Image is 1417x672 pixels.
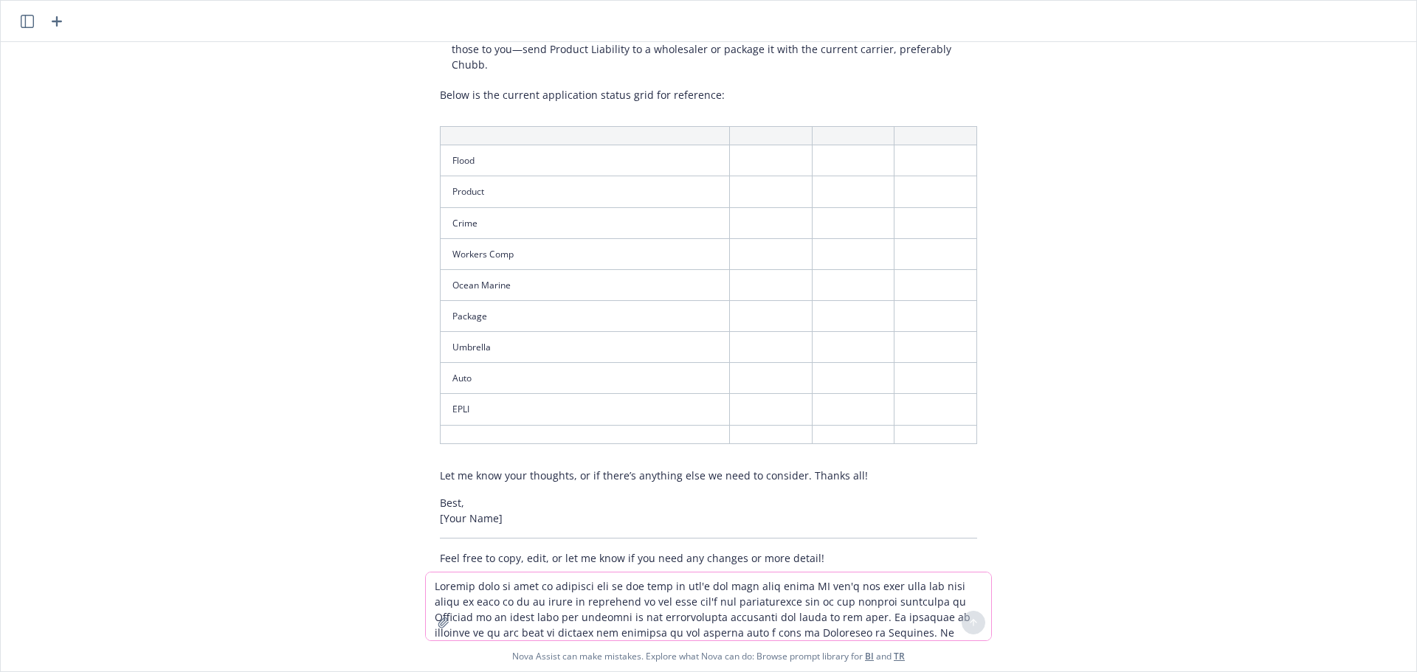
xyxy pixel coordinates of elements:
[452,23,977,75] li: For Workers Compensation, Package, Umbrella, Auto, Foreign Liability, and Product Liability, I'll...
[865,650,874,662] a: BI
[441,300,730,331] td: Package
[441,238,730,269] td: Workers Comp
[441,394,730,425] td: EPLI
[440,87,977,103] p: Below is the current application status grid for reference:
[441,269,730,300] td: Ocean Marine
[441,176,730,207] td: Product
[440,495,977,526] p: Best, [Your Name]
[440,550,977,566] p: Feel free to copy, edit, or let me know if you need any changes or more detail!
[441,207,730,238] td: Crime
[440,468,977,483] p: Let me know your thoughts, or if there’s anything else we need to consider. Thanks all!
[441,363,730,394] td: Auto
[894,650,905,662] a: TR
[7,641,1410,671] span: Nova Assist can make mistakes. Explore what Nova can do: Browse prompt library for and
[441,332,730,363] td: Umbrella
[441,145,730,176] td: Flood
